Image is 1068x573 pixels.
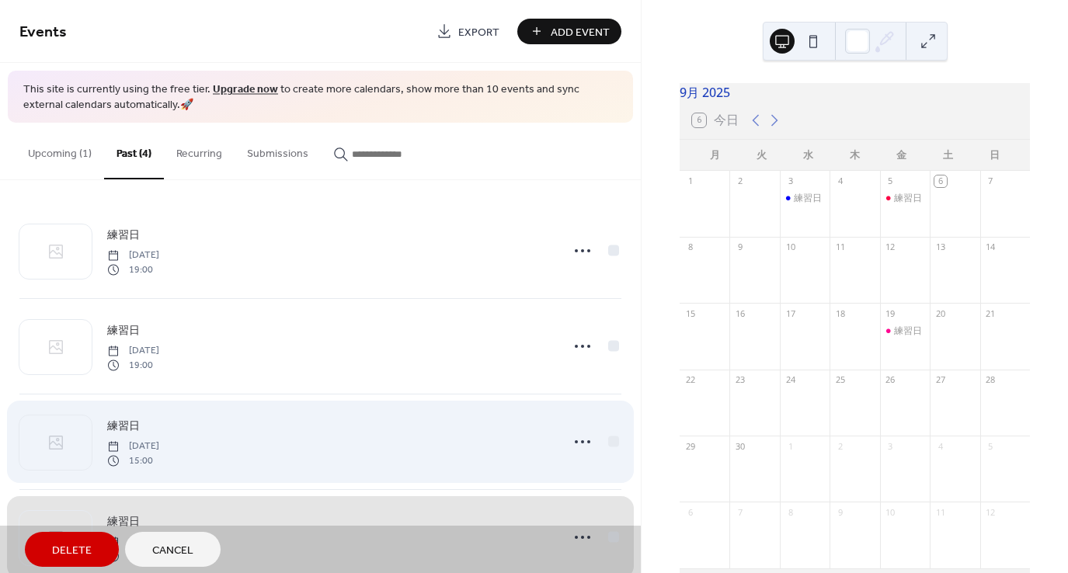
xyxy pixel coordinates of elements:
div: 金 [878,140,924,171]
div: 25 [834,374,846,386]
div: 24 [784,374,796,386]
div: 9月 2025 [680,83,1030,102]
button: Delete [25,532,119,567]
div: 2 [734,175,746,187]
div: 11 [934,506,946,518]
div: 火 [739,140,785,171]
button: Recurring [164,123,235,178]
div: 木 [832,140,878,171]
div: 練習日 [780,192,830,205]
div: 27 [934,374,946,386]
div: 12 [985,506,997,518]
button: Cancel [125,532,221,567]
div: 22 [684,374,696,386]
div: 水 [785,140,832,171]
div: 月 [692,140,739,171]
a: Export [425,19,511,44]
div: 23 [734,374,746,386]
button: Past (4) [104,123,164,179]
button: Submissions [235,123,321,178]
div: 3 [885,440,896,452]
div: 7 [985,175,997,187]
div: 29 [684,440,696,452]
div: 16 [734,307,746,319]
div: 土 [924,140,971,171]
div: 5 [985,440,997,452]
div: 17 [784,307,796,319]
div: 10 [885,506,896,518]
div: 12 [885,241,896,253]
span: Add Event [551,24,610,40]
div: 15 [684,307,696,319]
div: 11 [834,241,846,253]
a: Upgrade now [213,79,278,100]
div: 6 [934,175,946,187]
span: Events [19,17,67,47]
div: 4 [834,175,846,187]
div: 7 [734,506,746,518]
div: 1 [784,440,796,452]
div: 5 [885,175,896,187]
div: 14 [985,241,997,253]
div: 6 [684,506,696,518]
span: This site is currently using the free tier. to create more calendars, show more than 10 events an... [23,82,617,113]
span: Export [458,24,499,40]
span: Cancel [152,543,193,559]
div: 8 [784,506,796,518]
div: 28 [985,374,997,386]
div: 8 [684,241,696,253]
div: 30 [734,440,746,452]
div: 19 [885,307,896,319]
div: 日 [971,140,1018,171]
div: 練習日 [880,192,930,205]
div: 4 [934,440,946,452]
div: 21 [985,307,997,319]
div: 9 [834,506,846,518]
div: 3 [784,175,796,187]
div: 練習日 [880,325,930,338]
div: 13 [934,241,946,253]
div: 練習日 [794,192,822,205]
button: Upcoming (1) [16,123,104,178]
button: Add Event [517,19,621,44]
div: 9 [734,241,746,253]
div: 練習日 [894,192,922,205]
span: Delete [52,543,92,559]
div: 2 [834,440,846,452]
div: 20 [934,307,946,319]
div: 練習日 [894,325,922,338]
div: 26 [885,374,896,386]
div: 18 [834,307,846,319]
div: 1 [684,175,696,187]
div: 10 [784,241,796,253]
